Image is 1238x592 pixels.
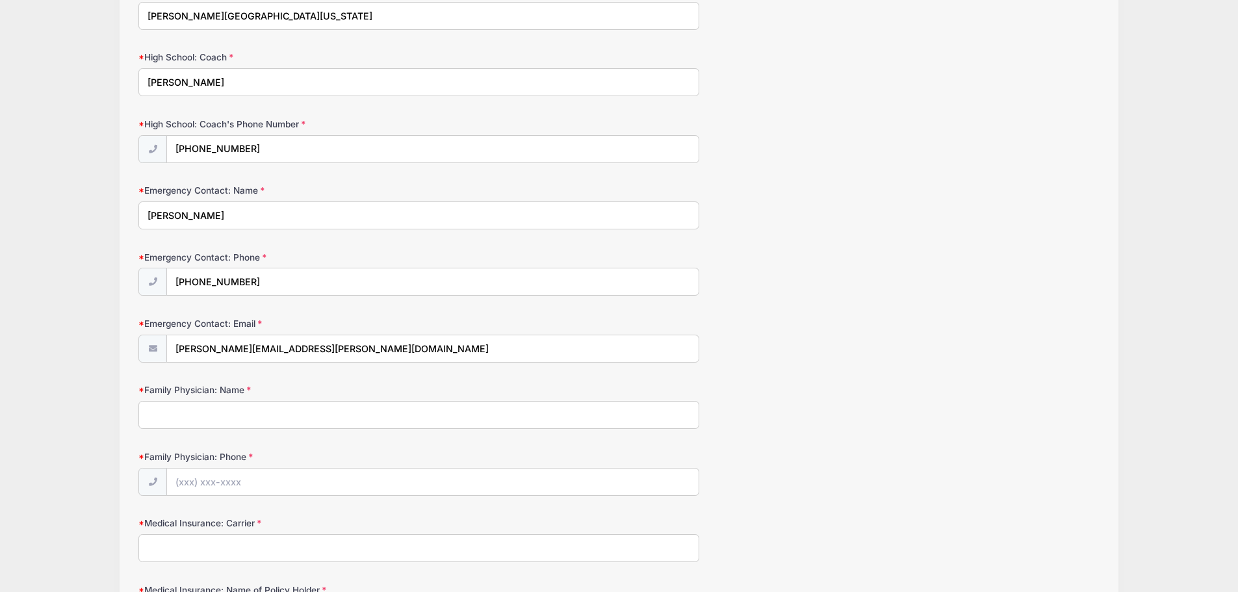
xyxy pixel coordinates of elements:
label: High School: Coach's Phone Number [138,118,459,131]
input: (xxx) xxx-xxxx [166,268,699,296]
label: Emergency Contact: Phone [138,251,459,264]
label: Family Physician: Phone [138,450,459,463]
label: Emergency Contact: Email [138,317,459,330]
input: (xxx) xxx-xxxx [166,135,699,163]
input: email@email.com [166,335,699,363]
label: High School: Coach [138,51,459,64]
label: Emergency Contact: Name [138,184,459,197]
input: (xxx) xxx-xxxx [166,468,699,496]
label: Medical Insurance: Carrier [138,517,459,530]
label: Family Physician: Name [138,383,459,396]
